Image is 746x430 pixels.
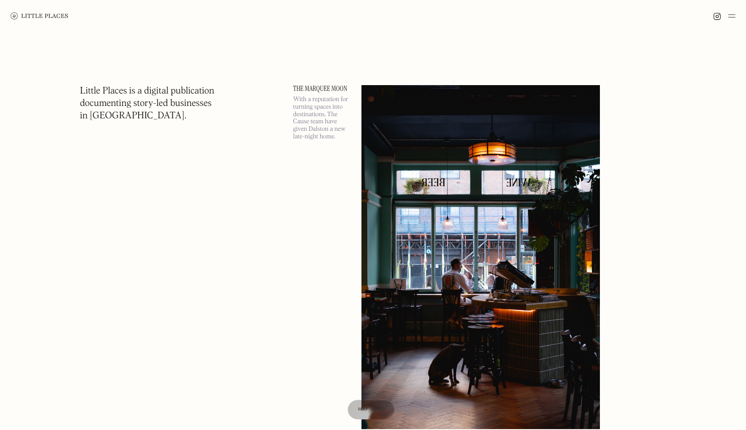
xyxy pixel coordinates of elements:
[80,85,214,122] h1: Little Places is a digital publication documenting story-led businesses in [GEOGRAPHIC_DATA].
[361,85,600,429] img: The Marquee Moon
[348,400,395,419] a: Map view
[293,85,351,92] a: The Marquee Moon
[293,96,351,141] p: With a reputation for turning spaces into destinations, The Cause team have given Dalston a new l...
[358,407,384,412] span: Map view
